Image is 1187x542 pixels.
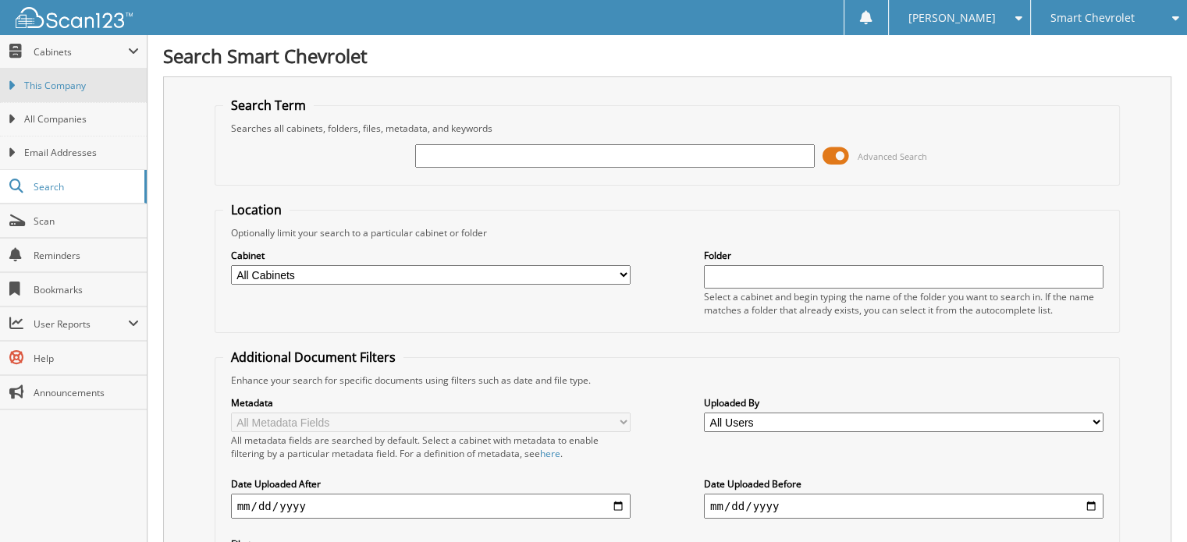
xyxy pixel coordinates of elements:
[223,122,1112,135] div: Searches all cabinets, folders, files, metadata, and keywords
[223,201,290,218] legend: Location
[34,214,139,228] span: Scan
[34,249,139,262] span: Reminders
[704,396,1103,409] label: Uploaded By
[34,283,139,296] span: Bookmarks
[34,180,137,193] span: Search
[231,396,631,409] label: Metadata
[223,349,403,366] legend: Additional Document Filters
[704,494,1103,519] input: end
[704,477,1103,491] label: Date Uploaded Before
[231,494,631,519] input: start
[1050,13,1135,23] span: Smart Chevrolet
[24,112,139,126] span: All Companies
[540,447,560,460] a: here
[223,226,1112,239] div: Optionally limit your search to a particular cabinet or folder
[34,45,128,58] span: Cabinets
[231,477,631,491] label: Date Uploaded After
[704,249,1103,262] label: Folder
[858,151,927,162] span: Advanced Search
[223,374,1112,387] div: Enhance your search for specific documents using filters such as date and file type.
[1109,467,1187,542] iframe: Chat Widget
[34,352,139,365] span: Help
[704,290,1103,317] div: Select a cabinet and begin typing the name of the folder you want to search in. If the name match...
[34,317,128,331] span: User Reports
[24,146,139,160] span: Email Addresses
[223,97,314,114] legend: Search Term
[163,43,1171,69] h1: Search Smart Chevrolet
[231,434,631,460] div: All metadata fields are searched by default. Select a cabinet with metadata to enable filtering b...
[16,7,133,28] img: scan123-logo-white.svg
[24,79,139,93] span: This Company
[231,249,631,262] label: Cabinet
[34,386,139,399] span: Announcements
[908,13,996,23] span: [PERSON_NAME]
